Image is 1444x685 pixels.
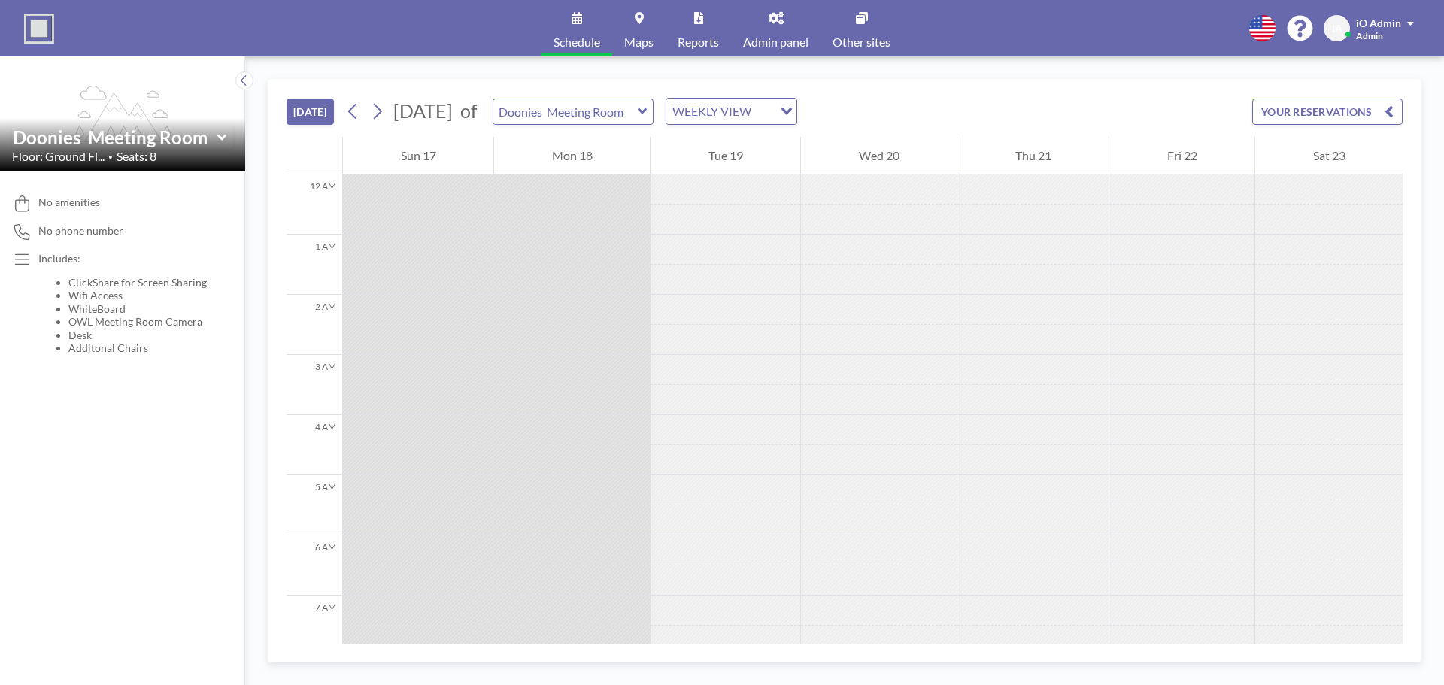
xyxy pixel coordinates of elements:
[68,341,207,355] li: Additonal Chairs
[287,99,334,125] button: [DATE]
[554,36,600,48] span: Schedule
[343,137,493,174] div: Sun 17
[669,102,754,121] span: WEEKLY VIEW
[801,137,957,174] div: Wed 20
[68,276,207,289] li: ClickShare for Screen Sharing
[1109,137,1254,174] div: Fri 22
[743,36,808,48] span: Admin panel
[287,596,342,656] div: 7 AM
[287,295,342,355] div: 2 AM
[678,36,719,48] span: Reports
[624,36,654,48] span: Maps
[68,289,207,302] li: Wifi Access
[1356,17,1401,29] span: iO Admin
[38,224,123,238] span: No phone number
[651,137,800,174] div: Tue 19
[287,235,342,295] div: 1 AM
[1252,99,1403,125] button: YOUR RESERVATIONS
[38,252,207,265] p: Includes:
[287,355,342,415] div: 3 AM
[393,99,453,122] span: [DATE]
[287,415,342,475] div: 4 AM
[287,475,342,535] div: 5 AM
[494,137,650,174] div: Mon 18
[287,174,342,235] div: 12 AM
[68,315,207,329] li: OWL Meeting Room Camera
[493,99,638,124] input: Doonies Meeting Room
[756,102,772,121] input: Search for option
[1255,137,1403,174] div: Sat 23
[108,152,113,162] span: •
[68,329,207,342] li: Desk
[13,126,217,148] input: Doonies Meeting Room
[24,14,54,44] img: organization-logo
[666,99,796,124] div: Search for option
[287,535,342,596] div: 6 AM
[12,149,105,164] span: Floor: Ground Fl...
[117,149,156,164] span: Seats: 8
[957,137,1109,174] div: Thu 21
[1332,22,1342,35] span: IA
[1356,30,1383,41] span: Admin
[68,302,207,316] li: WhiteBoard
[833,36,890,48] span: Other sites
[460,99,477,123] span: of
[38,195,100,209] span: No amenities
